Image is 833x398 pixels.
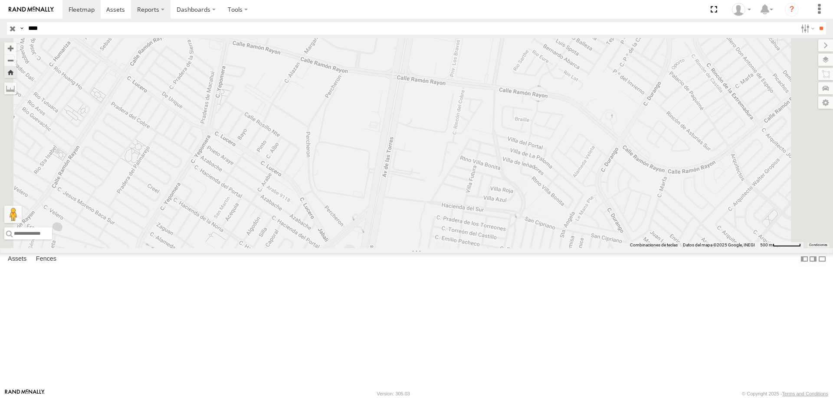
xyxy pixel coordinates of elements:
[4,66,16,78] button: Zoom Home
[630,242,678,248] button: Combinaciones de teclas
[377,391,410,396] div: Version: 305.03
[4,82,16,94] label: Measure
[758,242,803,248] button: Escala del mapa: 500 m por 61 píxeles
[760,243,773,247] span: 500 m
[818,253,826,265] label: Hide Summary Table
[683,243,755,247] span: Datos del mapa ©2025 Google, INEGI
[32,253,61,265] label: Fences
[18,22,25,35] label: Search Query
[809,253,817,265] label: Dock Summary Table to the Right
[818,97,833,109] label: Map Settings
[3,253,31,265] label: Assets
[4,42,16,54] button: Zoom in
[809,243,827,247] a: Condiciones
[729,3,754,16] div: MANUEL HERNANDEZ
[797,22,816,35] label: Search Filter Options
[9,6,54,13] img: rand-logo.svg
[785,3,799,16] i: ?
[5,389,45,398] a: Visit our Website
[4,206,22,223] button: Arrastra el hombrecito naranja al mapa para abrir Street View
[800,253,809,265] label: Dock Summary Table to the Left
[4,54,16,66] button: Zoom out
[782,391,828,396] a: Terms and Conditions
[742,391,828,396] div: © Copyright 2025 -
